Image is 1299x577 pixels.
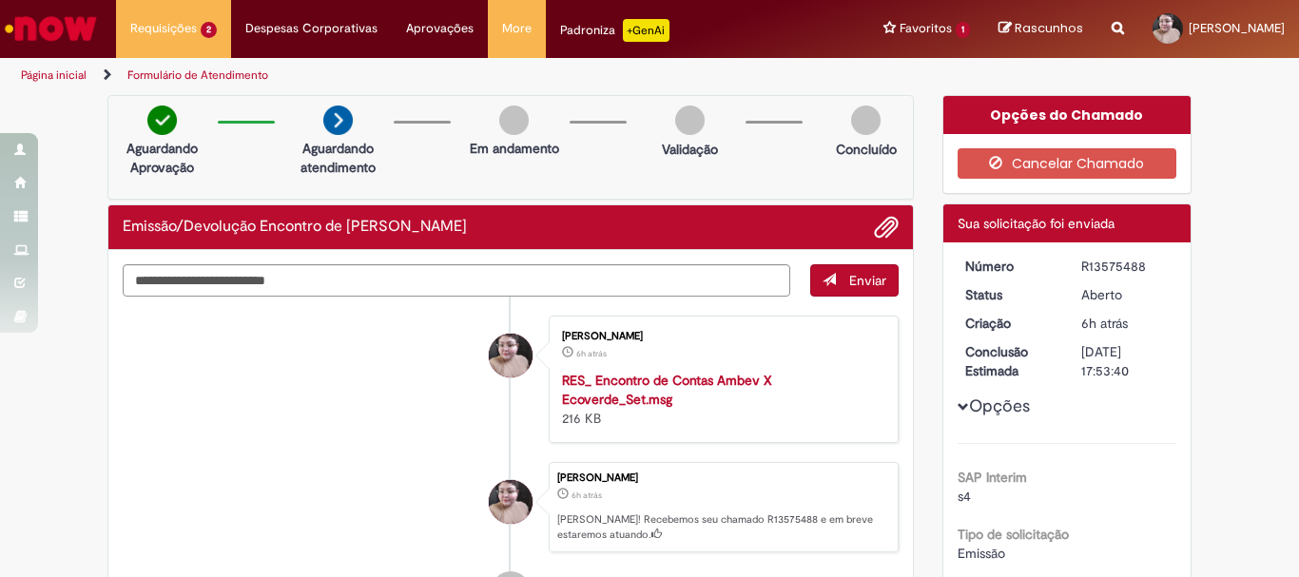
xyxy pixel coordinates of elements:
[951,314,1068,333] dt: Criação
[292,139,384,177] p: Aguardando atendimento
[123,264,790,297] textarea: Digite sua mensagem aqui...
[958,148,1177,179] button: Cancelar Chamado
[406,19,474,38] span: Aprovações
[874,215,899,240] button: Adicionar anexos
[951,285,1068,304] dt: Status
[1081,285,1170,304] div: Aberto
[851,106,881,135] img: img-circle-grey.png
[116,139,208,177] p: Aguardando Aprovação
[1081,315,1128,332] span: 6h atrás
[623,19,669,42] p: +GenAi
[1081,257,1170,276] div: R13575488
[489,480,533,524] div: Victoria de Oliveira Alves Paulino
[14,58,852,93] ul: Trilhas de página
[560,19,669,42] div: Padroniza
[958,526,1069,543] b: Tipo de solicitação
[201,22,217,38] span: 2
[1081,315,1128,332] time: 29/09/2025 09:53:35
[810,264,899,297] button: Enviar
[900,19,952,38] span: Favoritos
[576,348,607,359] time: 29/09/2025 09:53:30
[849,272,886,289] span: Enviar
[1015,19,1083,37] span: Rascunhos
[130,19,197,38] span: Requisições
[562,331,879,342] div: [PERSON_NAME]
[998,20,1083,38] a: Rascunhos
[557,472,888,484] div: [PERSON_NAME]
[557,512,888,542] p: [PERSON_NAME]! Recebemos seu chamado R13575488 e em breve estaremos atuando.
[323,106,353,135] img: arrow-next.png
[502,19,532,38] span: More
[951,342,1068,380] dt: Conclusão Estimada
[1189,20,1285,36] span: [PERSON_NAME]
[958,545,1005,562] span: Emissão
[662,140,718,159] p: Validação
[836,140,897,159] p: Concluído
[2,10,100,48] img: ServiceNow
[147,106,177,135] img: check-circle-green.png
[1081,314,1170,333] div: 29/09/2025 09:53:35
[470,139,559,158] p: Em andamento
[245,19,378,38] span: Despesas Corporativas
[951,257,1068,276] dt: Número
[21,67,87,83] a: Página inicial
[127,67,268,83] a: Formulário de Atendimento
[572,490,602,501] span: 6h atrás
[576,348,607,359] span: 6h atrás
[943,96,1192,134] div: Opções do Chamado
[123,462,899,553] li: Victoria de Oliveira Alves Paulino
[123,219,467,236] h2: Emissão/Devolução Encontro de Contas Fornecedor Histórico de tíquete
[956,22,970,38] span: 1
[572,490,602,501] time: 29/09/2025 09:53:35
[499,106,529,135] img: img-circle-grey.png
[958,488,971,505] span: s4
[1081,342,1170,380] div: [DATE] 17:53:40
[562,372,772,408] a: RES_ Encontro de Contas Ambev X Ecoverde_Set.msg
[675,106,705,135] img: img-circle-grey.png
[958,469,1027,486] b: SAP Interim
[958,215,1115,232] span: Sua solicitação foi enviada
[489,334,533,377] div: Victoria de Oliveira Alves Paulino
[562,371,879,428] div: 216 KB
